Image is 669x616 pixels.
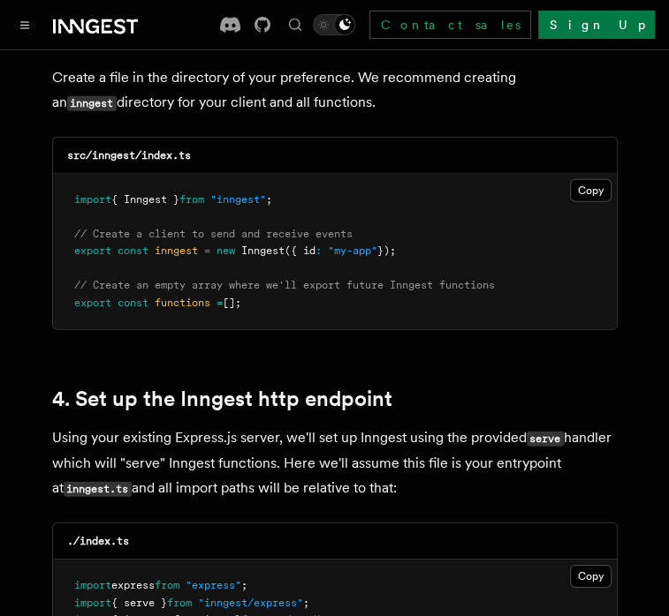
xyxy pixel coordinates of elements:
[198,597,303,609] span: "inngest/express"
[210,193,266,206] span: "inngest"
[111,579,155,591] span: express
[204,244,210,257] span: =
[285,14,306,35] button: Find something...
[167,597,192,609] span: from
[155,579,179,591] span: from
[217,244,235,257] span: new
[74,297,111,309] span: export
[74,193,111,206] span: import
[74,279,495,291] span: // Create an empty array where we'll export future Inngest functions
[217,297,223,309] span: =
[369,11,531,39] a: Contact sales
[74,597,111,609] span: import
[570,565,612,588] button: Copy
[538,11,655,39] a: Sign Up
[14,14,35,35] button: Toggle navigation
[74,228,353,240] span: // Create a client to send and receive events
[67,149,191,162] code: src/inngest/index.ts
[377,244,396,257] span: });
[67,96,117,111] code: inngest
[179,193,204,206] span: from
[118,297,148,309] span: const
[118,244,148,257] span: const
[527,432,564,447] code: serve
[241,579,247,591] span: ;
[74,244,111,257] span: export
[111,193,179,206] span: { Inngest }
[155,244,198,257] span: inngest
[155,297,210,309] span: functions
[223,297,241,309] span: [];
[570,179,612,202] button: Copy
[285,244,315,257] span: ({ id
[52,387,392,411] a: 4. Set up the Inngest http endpoint
[328,244,377,257] span: "my-app"
[111,597,167,609] span: { serve }
[315,244,322,257] span: :
[303,597,309,609] span: ;
[241,244,285,257] span: Inngest
[266,193,272,206] span: ;
[74,579,111,591] span: import
[64,482,132,497] code: inngest.ts
[186,579,241,591] span: "express"
[52,425,618,501] p: Using your existing Express.js server, we'll set up Inngest using the provided handler which will...
[67,535,129,547] code: ./index.ts
[52,65,618,116] p: Create a file in the directory of your preference. We recommend creating an directory for your cl...
[313,14,355,35] button: Toggle dark mode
